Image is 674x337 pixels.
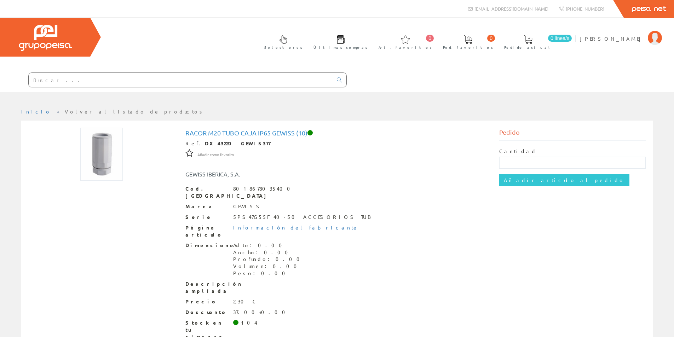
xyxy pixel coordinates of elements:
[185,214,228,221] span: Serie
[205,140,270,146] strong: DX43220 GEWI5377
[185,129,489,136] h1: Racor M20 Tubo Caja Ip65 Gewiss (10)
[185,242,228,249] span: Dimensiones
[233,185,294,192] div: 8018678035400
[233,256,304,263] div: Profundo: 0.00
[499,128,646,141] div: Pedido
[185,298,228,305] span: Precio
[306,29,371,54] a: Últimas compras
[233,214,373,221] div: 5PS47G55F 40-50 ACCESORIOS TUB
[180,170,363,178] div: GEWISS IBERICA, S.A.
[241,319,257,326] div: 104
[443,44,493,51] span: Ped. favoritos
[566,6,604,12] span: [PHONE_NUMBER]
[19,25,72,51] img: Grupo Peisa
[185,140,489,147] div: Ref.
[233,270,304,277] div: Peso: 0.00
[233,263,304,270] div: Volumen: 0.00
[185,224,228,238] span: Página artículo
[426,35,434,42] span: 0
[474,6,548,12] span: [EMAIL_ADDRESS][DOMAIN_NAME]
[233,242,304,249] div: Alto: 0.00
[499,174,629,186] input: Añadir artículo al pedido
[21,108,51,115] a: Inicio
[233,298,256,305] div: 2,30 €
[580,29,662,36] a: [PERSON_NAME]
[580,35,644,42] span: [PERSON_NAME]
[264,44,303,51] span: Selectores
[197,152,234,158] span: Añadir como favorito
[233,224,358,231] a: Información del fabricante
[80,128,123,181] img: Foto artículo Racor M20 Tubo Caja Ip65 Gewiss (10) (120.39473684211x150)
[197,151,234,157] a: Añadir como favorito
[185,185,228,199] span: Cod. [GEOGRAPHIC_DATA]
[233,309,289,316] div: 37.00+0.00
[29,73,333,87] input: Buscar ...
[379,44,432,51] span: Art. favoritos
[233,249,304,256] div: Ancho: 0.00
[504,44,552,51] span: Pedido actual
[313,44,368,51] span: Últimas compras
[257,29,306,54] a: Selectores
[185,309,228,316] span: Descuento
[185,203,228,210] span: Marca
[185,280,228,295] span: Descripción ampliada
[487,35,495,42] span: 0
[548,35,572,42] span: 0 línea/s
[65,108,204,115] a: Volver al listado de productos
[499,148,537,155] label: Cantidad
[233,203,263,210] div: GEWISS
